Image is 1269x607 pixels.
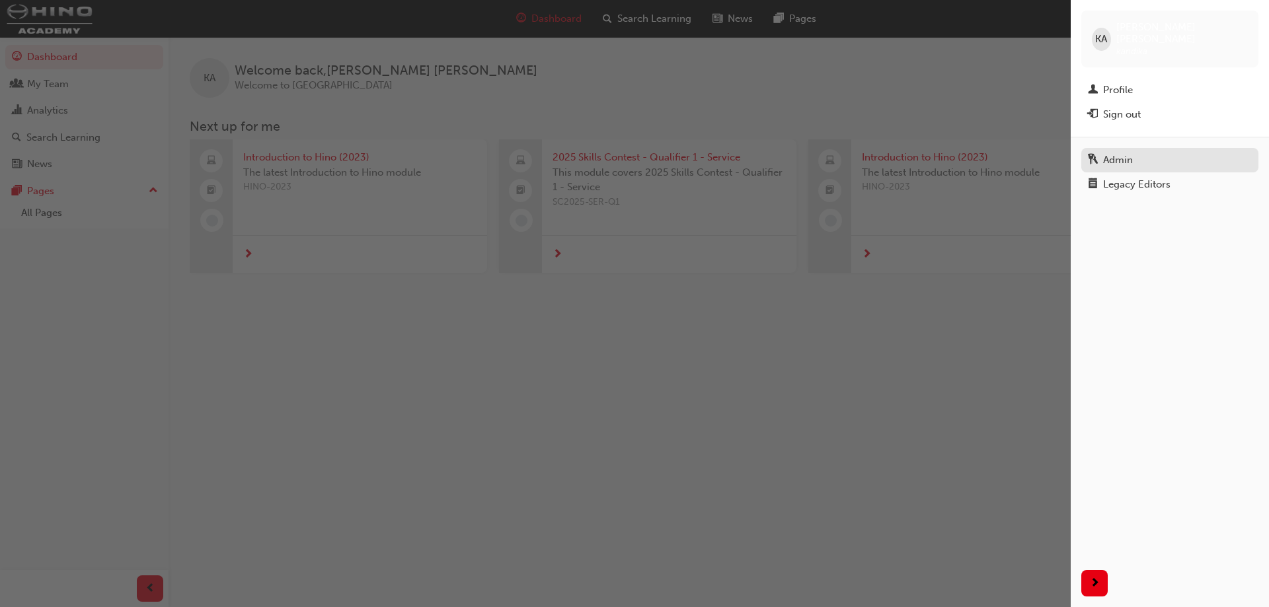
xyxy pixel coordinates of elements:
[1116,46,1147,57] span: kandika
[1088,155,1098,166] span: keys-icon
[1088,179,1098,191] span: notepad-icon
[1103,83,1133,98] div: Profile
[1116,21,1248,45] span: [PERSON_NAME] [PERSON_NAME]
[1095,32,1107,47] span: KA
[1090,575,1100,592] span: next-icon
[1081,102,1258,127] button: Sign out
[1103,153,1133,168] div: Admin
[1081,78,1258,102] a: Profile
[1088,109,1098,121] span: exit-icon
[1088,85,1098,96] span: man-icon
[1103,177,1171,192] div: Legacy Editors
[1081,172,1258,197] a: Legacy Editors
[1081,148,1258,172] a: Admin
[1103,107,1141,122] div: Sign out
